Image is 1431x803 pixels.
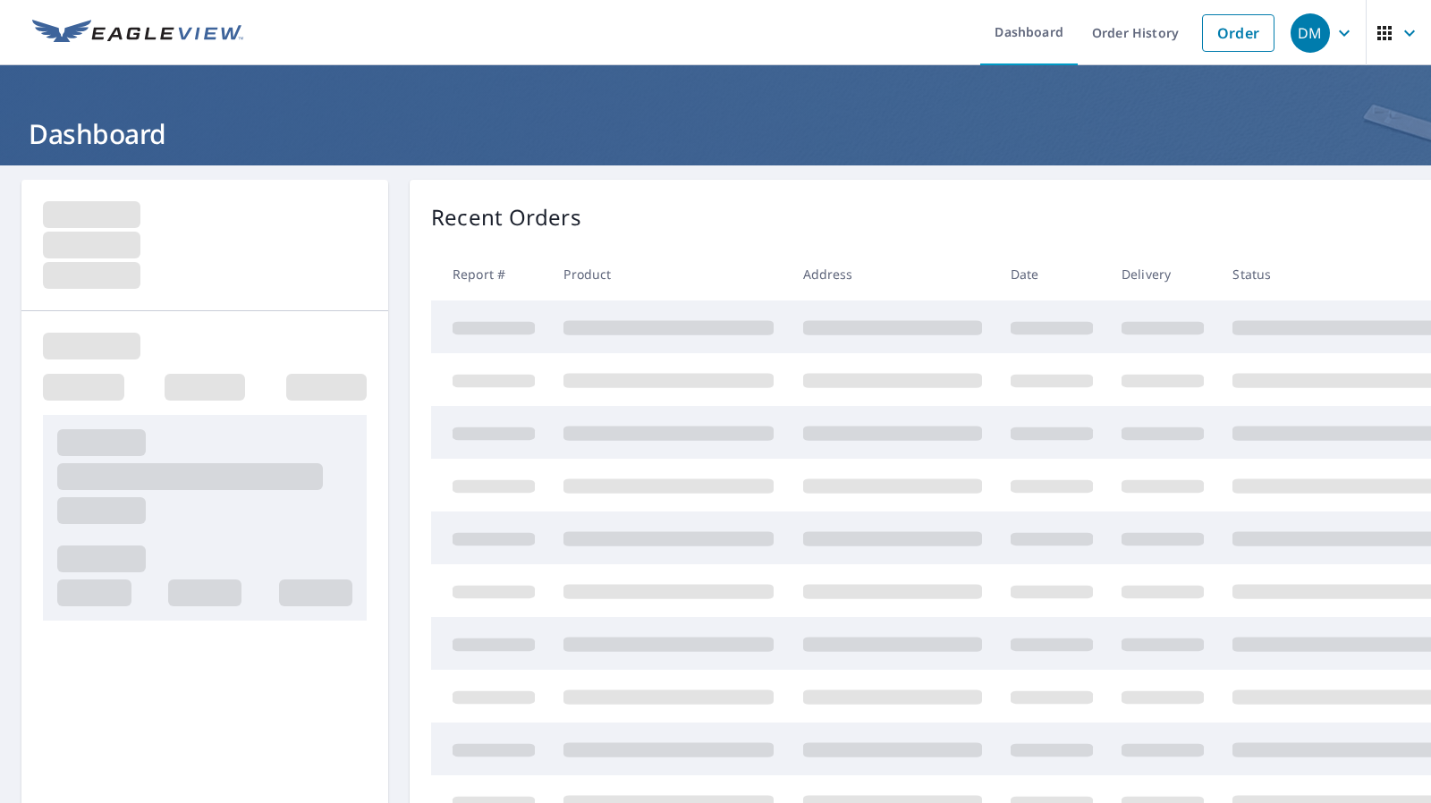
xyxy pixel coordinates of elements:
p: Recent Orders [431,201,581,233]
img: EV Logo [32,20,243,46]
th: Address [789,248,996,300]
th: Date [996,248,1107,300]
th: Delivery [1107,248,1218,300]
h1: Dashboard [21,115,1410,152]
th: Product [549,248,788,300]
th: Report # [431,248,549,300]
a: Order [1202,14,1274,52]
div: DM [1291,13,1330,53]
